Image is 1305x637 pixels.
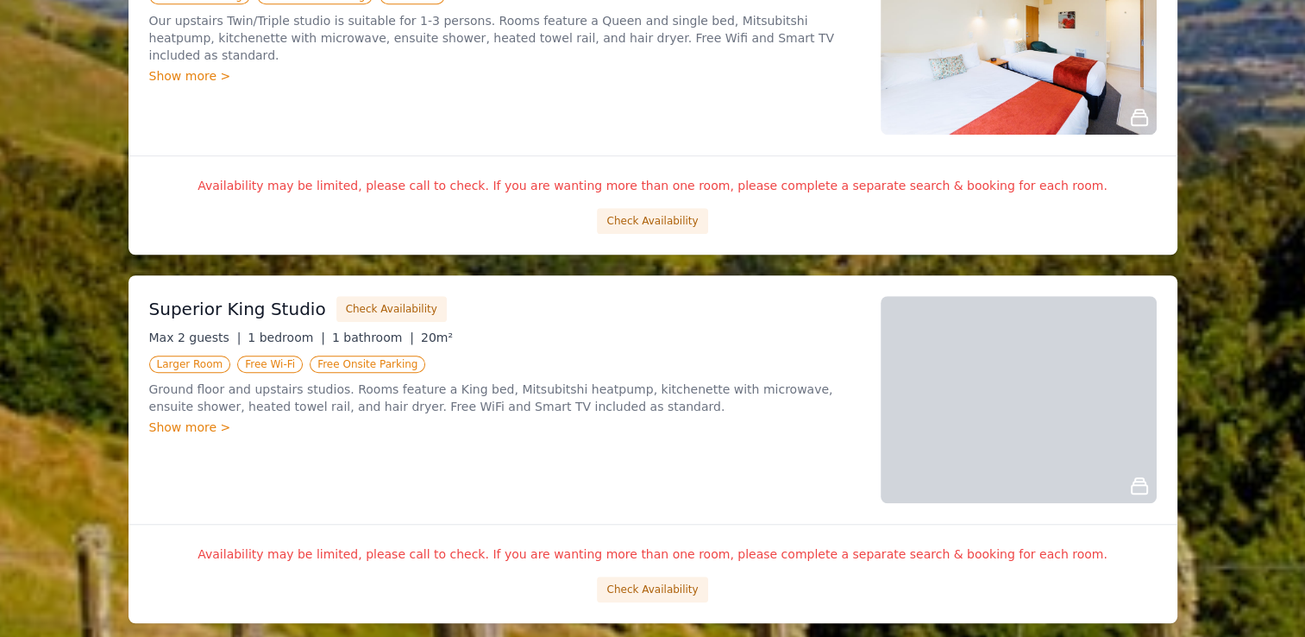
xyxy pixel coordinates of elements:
[149,331,242,344] span: Max 2 guests |
[237,356,303,373] span: Free Wi-Fi
[421,331,453,344] span: 20m²
[149,67,860,85] div: Show more >
[248,331,325,344] span: 1 bedroom |
[149,356,231,373] span: Larger Room
[336,296,447,322] button: Check Availability
[332,331,414,344] span: 1 bathroom |
[149,546,1157,563] p: Availability may be limited, please call to check. If you are wanting more than one room, please ...
[149,12,860,64] p: Our upstairs Twin/Triple studio is suitable for 1-3 persons. Rooms feature a Queen and single bed...
[149,381,860,415] p: Ground floor and upstairs studios. Rooms feature a King bed, Mitsubitshi heatpump, kitchenette wi...
[597,577,707,602] button: Check Availability
[310,356,425,373] span: Free Onsite Parking
[149,177,1157,194] p: Availability may be limited, please call to check. If you are wanting more than one room, please ...
[149,297,326,321] h3: Superior King Studio
[149,419,860,436] div: Show more >
[597,208,707,234] button: Check Availability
